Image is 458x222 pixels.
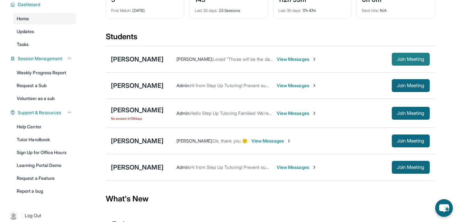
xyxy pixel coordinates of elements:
[15,109,72,116] button: Support & Resources
[13,26,76,37] a: Updates
[195,8,218,13] span: Last 30 days :
[176,110,190,116] span: Admin :
[111,81,164,90] div: [PERSON_NAME]
[176,138,213,143] span: [PERSON_NAME] :
[278,4,346,13] div: 17h 47m
[13,121,76,133] a: Help Center
[392,79,430,92] button: Join Meeting
[106,185,435,213] div: What's New
[111,116,164,121] span: No session in 109 days
[25,212,41,219] span: Log Out
[13,185,76,197] a: Report a bug
[251,138,292,144] span: View Messages
[362,8,379,13] span: Next title :
[176,56,213,62] span: [PERSON_NAME] :
[397,139,425,143] span: Join Meeting
[392,53,430,66] button: Join Meeting
[13,172,76,184] a: Request a Feature
[397,111,425,115] span: Join Meeting
[13,160,76,171] a: Learning Portal Demo
[392,107,430,120] button: Join Meeting
[13,39,76,50] a: Tasks
[17,28,34,35] span: Updates
[9,211,18,220] img: user-img
[15,1,72,8] button: Dashboard
[435,199,453,217] button: chat-button
[213,56,383,62] span: Loved “Those will be the days and time I can consistently meet [PERSON_NAME] :)”
[176,83,190,88] span: Admin :
[111,163,164,172] div: [PERSON_NAME]
[397,165,425,169] span: Join Meeting
[111,55,164,64] div: [PERSON_NAME]
[18,109,61,116] span: Support & Resources
[213,138,247,143] span: Ok, thank you 🙂
[277,164,317,171] span: View Messages
[312,83,317,88] img: Chevron-Right
[312,111,317,116] img: Chevron-Right
[195,4,262,13] div: 23 Sessions
[17,41,29,48] span: Tasks
[392,161,430,174] button: Join Meeting
[17,15,29,22] span: Home
[312,165,317,170] img: Chevron-Right
[18,1,40,8] span: Dashboard
[286,138,292,143] img: Chevron-Right
[312,57,317,62] img: Chevron-Right
[392,134,430,147] button: Join Meeting
[13,134,76,145] a: Tutor Handbook
[278,8,301,13] span: Last 30 days :
[362,4,429,13] div: N/A
[18,55,62,62] span: Session Management
[106,32,435,46] div: Students
[15,55,72,62] button: Session Management
[111,8,132,13] span: First Match :
[111,106,164,115] div: [PERSON_NAME]
[176,164,190,170] span: Admin :
[13,147,76,158] a: Sign Up for Office Hours
[397,84,425,88] span: Join Meeting
[111,4,179,13] div: [DATE]
[277,110,317,116] span: View Messages
[13,67,76,79] a: Weekly Progress Report
[111,136,164,145] div: [PERSON_NAME]
[21,212,22,219] span: |
[13,80,76,91] a: Request a Sub
[13,93,76,104] a: Volunteer as a sub
[397,57,425,61] span: Join Meeting
[13,13,76,24] a: Home
[277,82,317,89] span: View Messages
[277,56,317,62] span: View Messages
